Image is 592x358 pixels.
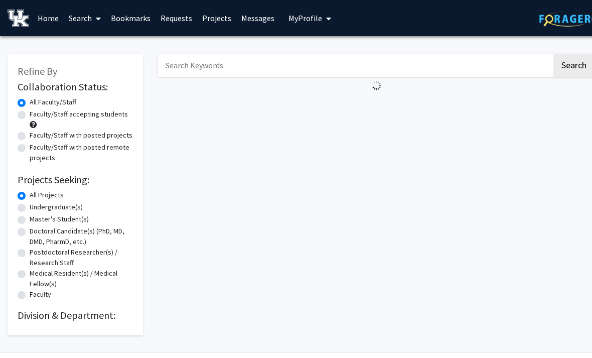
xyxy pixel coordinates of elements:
[64,1,106,36] a: Search
[30,130,132,141] label: Faculty/Staff with posted projects
[18,65,57,77] span: Refine By
[33,1,64,36] a: Home
[18,81,133,93] h2: Collaboration Status:
[236,1,279,36] a: Messages
[18,174,133,186] h2: Projects Seeking:
[156,1,197,36] a: Requests
[30,268,133,289] label: Medical Resident(s) / Medical Fellow(s)
[30,247,133,268] label: Postdoctoral Researcher(s) / Research Staff
[288,13,322,23] span: My Profile
[30,289,51,300] label: Faculty
[30,142,133,163] label: Faculty/Staff with posted remote projects
[158,54,552,77] input: Search Keywords
[106,1,156,36] a: Bookmarks
[8,10,29,27] img: University of Kentucky Logo
[30,202,83,212] label: Undergraduate(s)
[30,190,64,200] label: All Projects
[30,214,89,224] label: Master's Student(s)
[30,109,128,120] label: Faculty/Staff accepting students
[18,309,133,321] h2: Division & Department:
[368,77,385,94] img: Loading
[8,313,43,350] iframe: Chat
[30,226,133,247] label: Doctoral Candidate(s) (PhD, MD, DMD, PharmD, etc.)
[30,97,76,107] label: All Faculty/Staff
[197,1,236,36] a: Projects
